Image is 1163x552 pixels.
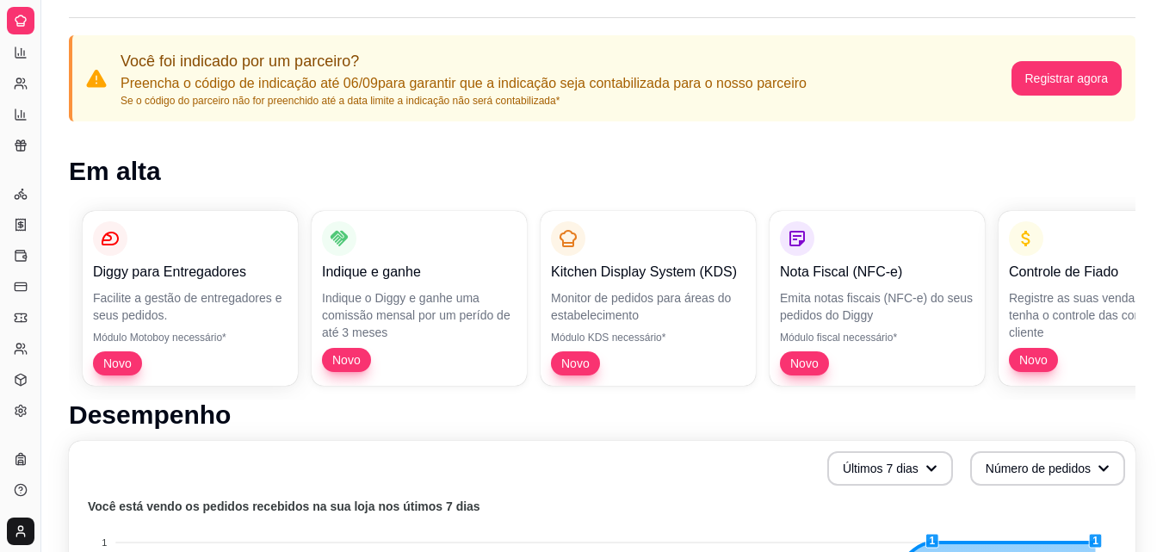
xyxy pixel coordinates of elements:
[322,262,517,282] p: Indique e ganhe
[780,262,974,282] p: Nota Fiscal (NFC-e)
[322,289,517,341] p: Indique o Diggy e ganhe uma comissão mensal por um perído de até 3 meses
[83,211,298,386] button: Diggy para EntregadoresFacilite a gestão de entregadores e seus pedidos.Módulo Motoboy necessário...
[827,451,953,486] button: Últimos 7 dias
[780,289,974,324] p: Emita notas fiscais (NFC-e) do seus pedidos do Diggy
[551,262,745,282] p: Kitchen Display System (KDS)
[770,211,985,386] button: Nota Fiscal (NFC-e)Emita notas fiscais (NFC-e) do seus pedidos do DiggyMódulo fiscal necessário*Novo
[121,49,807,73] p: Você foi indicado por um parceiro?
[554,355,597,372] span: Novo
[93,262,288,282] p: Diggy para Entregadores
[121,73,807,94] p: Preencha o código de indicação até 06/09 para garantir que a indicação seja contabilizada para o ...
[88,499,480,513] text: Você está vendo os pedidos recebidos na sua loja nos útimos 7 dias
[780,331,974,344] p: Módulo fiscal necessário*
[93,331,288,344] p: Módulo Motoboy necessário*
[93,289,288,324] p: Facilite a gestão de entregadores e seus pedidos.
[551,289,745,324] p: Monitor de pedidos para áreas do estabelecimento
[970,451,1125,486] button: Número de pedidos
[312,211,527,386] button: Indique e ganheIndique o Diggy e ganhe uma comissão mensal por um perído de até 3 mesesNovo
[325,351,368,369] span: Novo
[1012,351,1055,369] span: Novo
[1011,61,1123,96] button: Registrar agora
[69,156,1135,187] h1: Em alta
[551,331,745,344] p: Módulo KDS necessário*
[69,400,1135,431] h1: Desempenho
[783,355,826,372] span: Novo
[121,94,807,108] p: Se o código do parceiro não for preenchido até a data limite a indicação não será contabilizada*
[102,537,107,548] tspan: 1
[96,355,139,372] span: Novo
[541,211,756,386] button: Kitchen Display System (KDS)Monitor de pedidos para áreas do estabelecimentoMódulo KDS necessário...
